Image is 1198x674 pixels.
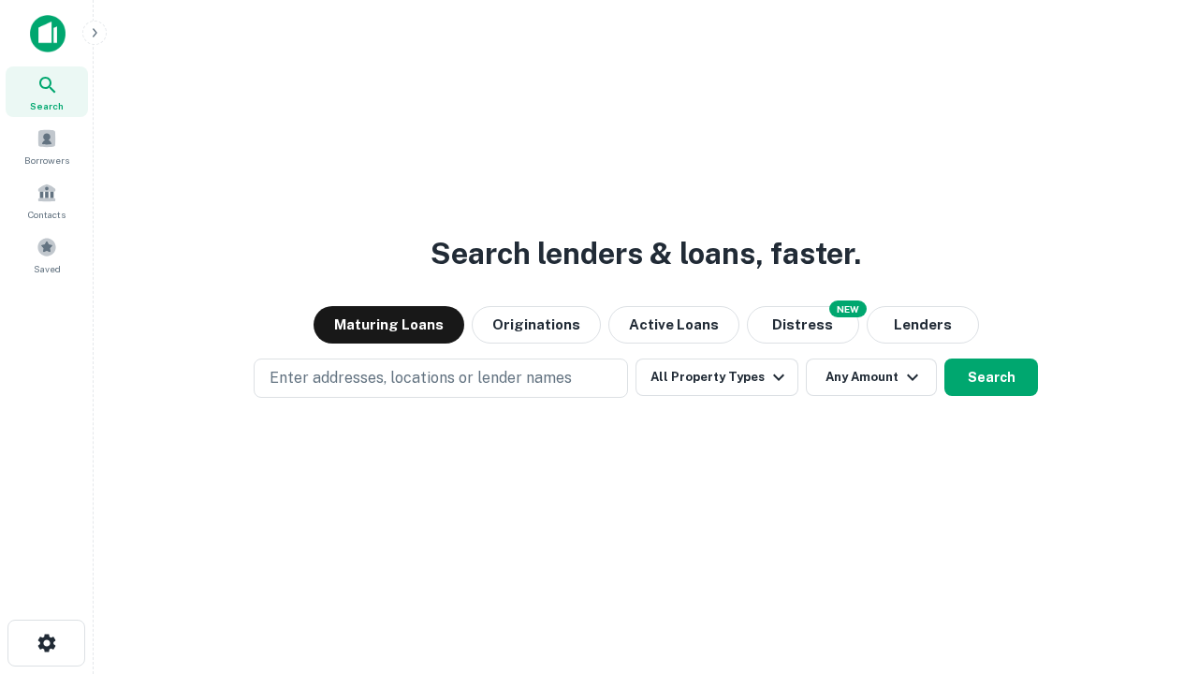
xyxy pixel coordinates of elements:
[6,229,88,280] a: Saved
[254,359,628,398] button: Enter addresses, locations or lender names
[30,15,66,52] img: capitalize-icon.png
[747,306,859,344] button: Search distressed loans with lien and other non-mortgage details.
[30,98,64,113] span: Search
[431,231,861,276] h3: Search lenders & loans, faster.
[1104,524,1198,614] iframe: Chat Widget
[314,306,464,344] button: Maturing Loans
[24,153,69,168] span: Borrowers
[6,66,88,117] a: Search
[28,207,66,222] span: Contacts
[806,359,937,396] button: Any Amount
[472,306,601,344] button: Originations
[6,121,88,171] a: Borrowers
[608,306,739,344] button: Active Loans
[6,175,88,226] a: Contacts
[829,300,867,317] div: NEW
[270,367,572,389] p: Enter addresses, locations or lender names
[636,359,798,396] button: All Property Types
[867,306,979,344] button: Lenders
[34,261,61,276] span: Saved
[944,359,1038,396] button: Search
